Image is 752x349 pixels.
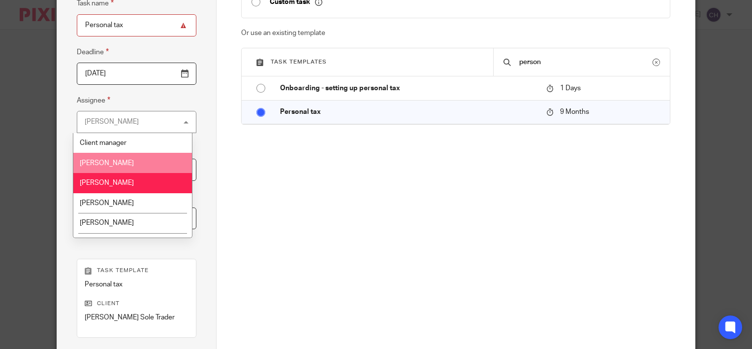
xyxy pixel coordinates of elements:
[560,108,589,115] span: 9 Months
[85,118,139,125] div: [PERSON_NAME]
[80,219,134,226] span: [PERSON_NAME]
[241,28,671,38] p: Or use an existing template
[280,107,536,117] p: Personal tax
[271,59,327,65] span: Task templates
[85,267,188,275] p: Task template
[80,179,134,186] span: [PERSON_NAME]
[85,279,188,289] p: Personal tax
[77,95,110,106] label: Assignee
[77,63,196,85] input: Pick a date
[560,85,581,92] span: 1 Days
[85,300,188,308] p: Client
[80,140,126,146] span: Client manager
[80,200,134,207] span: [PERSON_NAME]
[518,57,653,68] input: Search...
[77,46,109,58] label: Deadline
[80,160,134,167] span: [PERSON_NAME]
[85,313,188,322] p: [PERSON_NAME] Sole Trader
[77,14,196,36] input: Task name
[280,83,536,93] p: Onboarding - setting up personal tax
